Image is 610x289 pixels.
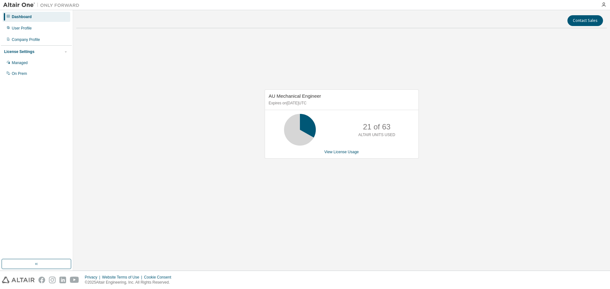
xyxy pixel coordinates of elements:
[567,15,603,26] button: Contact Sales
[70,277,79,283] img: youtube.svg
[144,275,175,280] div: Cookie Consent
[12,26,32,31] div: User Profile
[269,101,413,106] p: Expires on [DATE] UTC
[12,71,27,76] div: On Prem
[85,275,102,280] div: Privacy
[3,2,83,8] img: Altair One
[363,122,390,132] p: 21 of 63
[12,60,28,65] div: Managed
[12,37,40,42] div: Company Profile
[38,277,45,283] img: facebook.svg
[4,49,34,54] div: License Settings
[12,14,32,19] div: Dashboard
[2,277,35,283] img: altair_logo.svg
[102,275,144,280] div: Website Terms of Use
[324,150,359,154] a: View License Usage
[59,277,66,283] img: linkedin.svg
[358,132,395,138] p: ALTAIR UNITS USED
[269,93,321,99] span: AU Mechanical Engineer
[85,280,175,285] p: © 2025 Altair Engineering, Inc. All Rights Reserved.
[49,277,56,283] img: instagram.svg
